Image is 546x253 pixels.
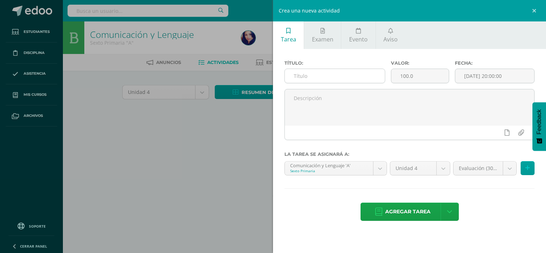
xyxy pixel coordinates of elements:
label: La tarea se asignará a: [284,152,535,157]
a: Tarea [273,21,304,49]
a: Evaluación (30.0%) [453,162,516,175]
span: Tarea [281,35,296,43]
span: Evaluación (30.0%) [459,162,497,175]
label: Título: [284,60,385,66]
a: Aviso [376,21,406,49]
a: Examen [304,21,341,49]
input: Puntos máximos [391,69,449,83]
div: Comunicación y Lenguaje 'A' [290,162,368,168]
span: Examen [312,35,333,43]
input: Fecha de entrega [455,69,534,83]
label: Fecha: [455,60,535,66]
div: Sexto Primaria [290,168,368,173]
a: Unidad 4 [390,162,450,175]
input: Título [285,69,385,83]
span: Unidad 4 [396,162,431,175]
a: Evento [341,21,375,49]
span: Agregar tarea [385,203,431,220]
span: Aviso [383,35,398,43]
button: Feedback - Mostrar encuesta [532,102,546,151]
a: Comunicación y Lenguaje 'A'Sexto Primaria [285,162,387,175]
label: Valor: [391,60,449,66]
span: Evento [349,35,368,43]
span: Feedback [536,109,542,134]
